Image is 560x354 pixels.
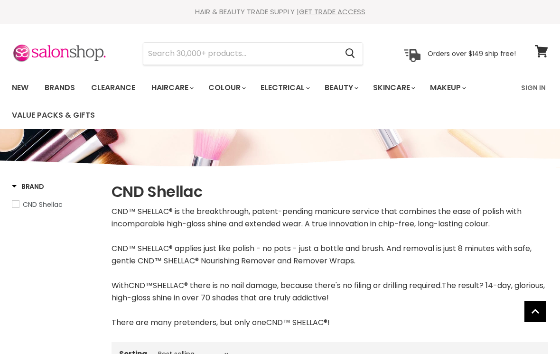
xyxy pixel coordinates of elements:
[299,7,365,17] a: GET TRADE ACCESS
[12,199,100,210] a: CND Shellac
[112,317,266,328] span: There are many pretenders, but only one
[5,78,36,98] a: New
[423,78,472,98] a: Makeup
[266,317,330,328] span: CND™ SHELLAC®!
[12,182,44,191] h3: Brand
[153,280,442,291] span: SHELLAC® there is no nail damage, because there's no filing or drilling required.
[317,78,364,98] a: Beauty
[428,49,516,57] p: Orders over $149 ship free!
[5,105,102,125] a: Value Packs & Gifts
[112,280,129,291] span: With
[37,78,82,98] a: Brands
[112,280,545,303] span: The result? 14-day, glorious, high-gloss shine in over 70 shades that are truly addictive!
[5,74,515,129] ul: Main menu
[515,78,551,98] a: Sign In
[253,78,316,98] a: Electrical
[143,42,363,65] form: Product
[112,243,532,266] span: CND™ SHELLAC® applies just like polish - no pots - just a bottle and brush. And removal is just 8...
[144,78,199,98] a: Haircare
[366,78,421,98] a: Skincare
[84,78,142,98] a: Clearance
[112,206,522,229] span: CND™ SHELLAC® is the breakthrough, patent-pending manicure service that combines the ease of poli...
[129,280,153,291] span: CND™
[143,43,337,65] input: Search
[201,78,252,98] a: Colour
[112,182,548,202] h1: CND Shellac
[337,43,363,65] button: Search
[23,200,63,209] span: CND Shellac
